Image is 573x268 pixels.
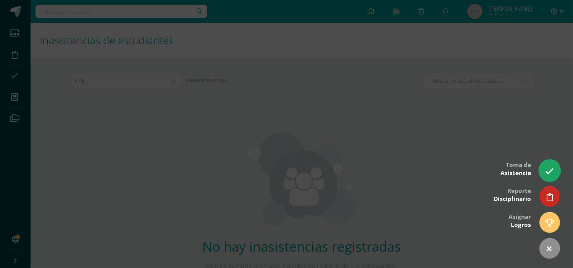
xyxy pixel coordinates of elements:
[494,195,531,203] span: Disciplinario
[500,169,531,177] span: Asistencia
[508,208,531,233] div: Asignar
[500,156,531,181] div: Toma de
[511,221,531,229] span: Logros
[494,182,531,207] div: Reporte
